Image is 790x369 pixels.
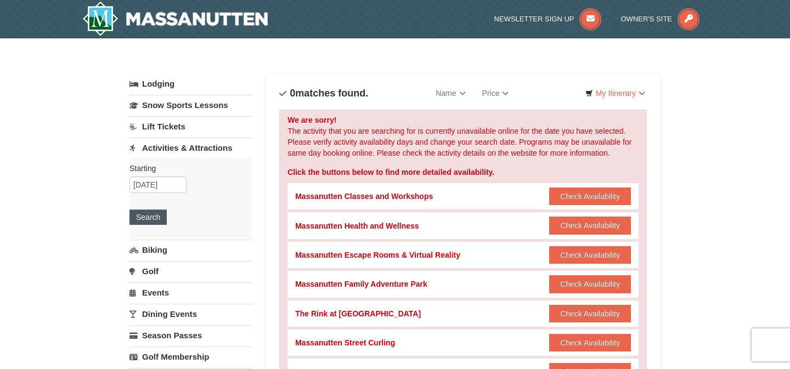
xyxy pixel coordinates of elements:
[129,282,252,303] a: Events
[295,279,427,289] div: Massanutten Family Adventure Park
[621,15,673,23] span: Owner's Site
[295,191,433,202] div: Massanutten Classes and Workshops
[82,1,268,36] img: Massanutten Resort Logo
[295,337,395,348] div: Massanutten Street Curling
[578,85,652,101] a: My Itinerary
[129,74,252,94] a: Lodging
[279,88,368,99] h4: matches found.
[129,325,252,345] a: Season Passes
[549,334,631,351] button: Check Availability
[295,220,419,231] div: Massanutten Health and Wellness
[474,82,517,104] a: Price
[549,275,631,293] button: Check Availability
[287,116,336,124] strong: We are sorry!
[129,95,252,115] a: Snow Sports Lessons
[295,249,460,260] div: Massanutten Escape Rooms & Virtual Reality
[129,138,252,158] a: Activities & Attractions
[549,188,631,205] button: Check Availability
[621,15,700,23] a: Owner's Site
[129,116,252,137] a: Lift Tickets
[129,163,244,174] label: Starting
[295,308,421,319] div: The Rink at [GEOGRAPHIC_DATA]
[290,88,295,99] span: 0
[82,1,268,36] a: Massanutten Resort
[287,167,639,178] div: Click the buttons below to find more detailed availability.
[129,240,252,260] a: Biking
[129,304,252,324] a: Dining Events
[494,15,574,23] span: Newsletter Sign Up
[549,217,631,234] button: Check Availability
[129,209,167,225] button: Search
[549,246,631,264] button: Check Availability
[549,305,631,322] button: Check Availability
[129,347,252,367] a: Golf Membership
[427,82,473,104] a: Name
[494,15,602,23] a: Newsletter Sign Up
[129,261,252,281] a: Golf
